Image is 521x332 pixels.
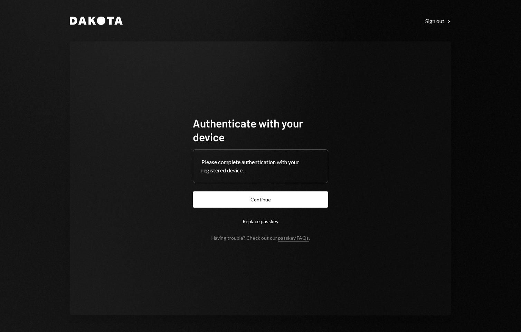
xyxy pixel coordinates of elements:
[193,116,328,144] h1: Authenticate with your device
[278,235,309,241] a: passkey FAQs
[211,235,310,241] div: Having trouble? Check out our .
[201,158,320,174] div: Please complete authentication with your registered device.
[193,191,328,208] button: Continue
[425,18,451,25] div: Sign out
[425,17,451,25] a: Sign out
[193,213,328,229] button: Replace passkey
